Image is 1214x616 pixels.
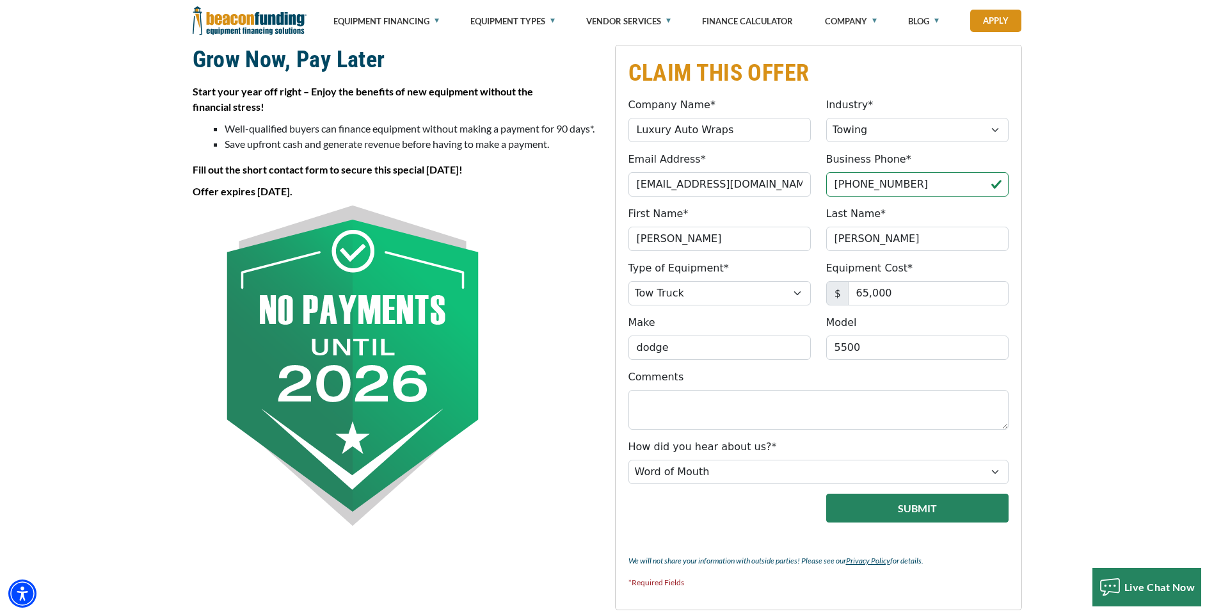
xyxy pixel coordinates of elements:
[1124,581,1195,593] span: Live Chat Now
[848,281,1009,305] input: 50,000
[193,85,533,113] strong: Start your year off right – Enjoy the benefits of new equipment without the financial stress!
[628,494,784,533] iframe: reCAPTCHA
[826,494,1009,523] button: Submit
[225,121,600,136] li: Well-qualified buyers can finance equipment without making a payment for 90 days*.
[8,580,36,608] div: Accessibility Menu
[628,369,684,385] label: Comments
[225,136,600,152] li: Save upfront cash and generate revenue before having to make a payment.
[193,163,463,175] strong: Fill out the short contact form to secure this special [DATE]!
[826,172,1009,197] input: (555) 555-5555
[628,227,811,251] input: John
[826,227,1009,251] input: Doe
[628,97,715,113] label: Company Name*
[193,185,292,197] strong: Offer expires [DATE].
[193,206,513,526] img: No Payments Until 2026
[628,58,1009,88] h2: CLAIM THIS OFFER
[193,45,600,74] h2: Grow Now, Pay Later
[826,261,913,276] label: Equipment Cost*
[628,172,811,197] input: jdoe@gmail.com
[970,10,1021,32] a: Apply
[826,315,857,330] label: Model
[1092,568,1202,606] button: Live Chat Now
[826,281,849,305] span: $
[628,439,777,455] label: How did you hear about us?*
[628,152,706,167] label: Email Address*
[628,575,1009,590] p: *Required Fields
[826,152,911,167] label: Business Phone*
[628,553,1009,569] p: We will not share your information with outside parties! Please see our for details.
[628,315,655,330] label: Make
[628,206,689,222] label: First Name*
[628,261,729,276] label: Type of Equipment*
[826,97,874,113] label: Industry*
[628,118,811,142] input: Beacon Funding
[846,556,890,565] a: Privacy Policy
[826,206,886,222] label: Last Name*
